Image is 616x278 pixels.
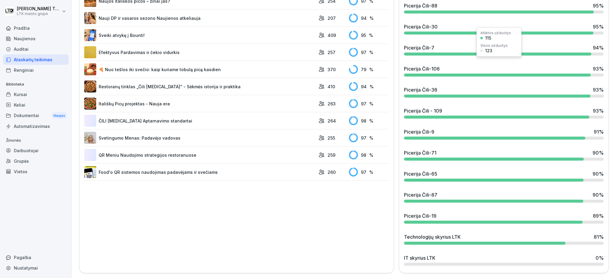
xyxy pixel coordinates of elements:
[361,170,366,175] font: 97
[84,115,96,127] img: dej6gjdqwpq2b0keal1yif6b.png
[84,132,316,144] a: Svetingumo Menas: Padavėjo vadovas
[3,121,69,131] a: Automatizavimas
[14,36,35,41] font: Naujienos
[99,67,221,72] font: 🍕 Nuo tešlos iki svečio: kaip kuriame tobulą picą kasdien
[3,166,69,177] a: Vietos
[485,48,492,53] font: 123
[99,135,180,141] font: Svetingumo Menas: Padavėjo vadovas
[3,65,69,75] a: Renginiai
[480,43,508,48] font: Visos užduotys
[361,33,366,38] font: 95
[402,105,606,121] a: Picerija Čili - 10993%
[361,16,367,21] font: 94
[328,135,335,141] font: 255
[404,171,437,177] font: Picerija Čili-65
[84,46,316,58] a: Efektyvus Pardavimas ir čekio vidurkis
[14,26,30,31] font: Pradžia
[84,132,96,144] img: wnpqesb0ja9fwoknan9m59ep.png
[99,101,170,106] font: Itališkų Picų projektas - Nauja era
[99,16,201,21] font: Nauji DP ir vasaros sezono Naujienos atkeliauja
[369,170,373,175] font: %
[369,33,373,38] font: %
[599,213,604,219] font: %
[84,98,96,110] img: vnq8o9l4lxrvjwsmlxb2om7q.png
[599,3,604,9] font: %
[369,50,373,55] font: %
[404,192,437,198] font: Picerija Čili-87
[52,6,75,11] font: Tumašienė
[99,153,196,158] font: QR Meniu Naudojimo strategijos restoranuose
[84,98,316,110] a: Itališkų Picų projektas - Nauja era
[480,31,511,35] font: Atliktos užduotys
[328,50,335,55] font: 257
[361,118,366,123] font: 98
[402,84,606,100] a: Picerija Čili-3693%
[84,115,316,127] a: ČILI [MEDICAL_DATA] Aptarnavimo standartai
[404,255,436,261] font: IT skyrius LTK
[14,92,27,97] font: Kursai
[593,24,599,30] font: 95
[328,101,336,106] font: 263
[84,29,316,41] a: Sveiki atvykę į Bounti!
[99,50,180,55] font: Efektyvus Pardavimas ir čekio vidurkis
[593,45,599,51] font: 94
[361,50,366,55] font: 97
[84,149,316,161] a: QR Meniu Naudojimo strategijos restoranuose
[14,159,29,164] font: Grupės
[593,108,599,114] font: 93
[3,110,69,121] a: DokumentaiNaujas
[599,24,604,30] font: %
[3,89,69,100] a: Kursai
[54,113,65,118] font: Naujas
[84,63,96,75] img: fm2xlnd4abxcjct7hdb1279s.png
[402,63,606,79] a: Picerija Čili-10693%
[404,234,461,240] font: Technologijų skyrius LTK
[17,11,48,16] font: LTK maisto grupė
[84,29,96,41] img: xgfduithoxxyhirrlmyo7nin.png
[594,129,599,135] font: 91
[3,44,69,54] a: Auditai
[369,153,373,158] font: %
[99,84,241,89] font: Restoranų tinklas „Čili [MEDICAL_DATA]“ - Sėkmės istorija ir praktika
[369,135,373,141] font: %
[3,54,69,65] a: Ataskaitų teikimas
[369,101,373,106] font: %
[404,45,434,51] font: Picerija Čili-7
[599,129,604,135] font: %
[84,63,316,75] a: 🍕 Nuo tešlos iki svečio: kaip kuriame tobulą picą kasdien
[14,57,52,62] font: Ataskaitų teikimas
[3,33,69,44] a: Naujienos
[599,66,604,72] font: %
[404,129,434,135] font: Picerija Čili-9
[14,255,31,260] font: Pagalba
[328,170,336,175] font: 260
[99,170,218,175] font: Food'o QR sistemos naudojimas padavėjams ir svečiams
[404,66,440,72] font: Picerija Čili-106
[402,147,606,163] a: Picerija Čili-7190%
[402,252,606,268] a: IT skyrius LTK0%
[17,6,51,11] font: [PERSON_NAME]
[599,87,604,93] font: %
[3,263,69,273] a: Nustatymai
[328,33,336,38] font: 409
[84,166,316,178] a: Food'o QR sistemos naudojimas padavėjams ir svečiams
[599,108,604,114] font: %
[14,169,27,174] font: Vietos
[14,113,39,118] font: Dokumentai
[3,23,69,33] a: Pradžia
[370,84,374,89] font: %
[84,46,96,58] img: i32ivo17vr8ipzoc40eewowb.png
[14,102,25,107] font: Keliai
[593,213,599,219] font: 89
[328,84,335,89] font: 410
[485,35,491,41] font: 115
[99,33,145,38] font: Sveiki atvykę į Bounti!
[599,45,604,51] font: %
[361,67,366,72] font: 79
[328,67,336,72] font: 370
[599,255,604,261] font: %
[404,24,438,30] font: Picerija Čili-30
[404,150,436,156] font: Picerija Čili-71
[402,168,606,184] a: Picerija Čili-6590%
[84,166,96,178] img: ezydrv8ercmjbqoq1b2vv00y.png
